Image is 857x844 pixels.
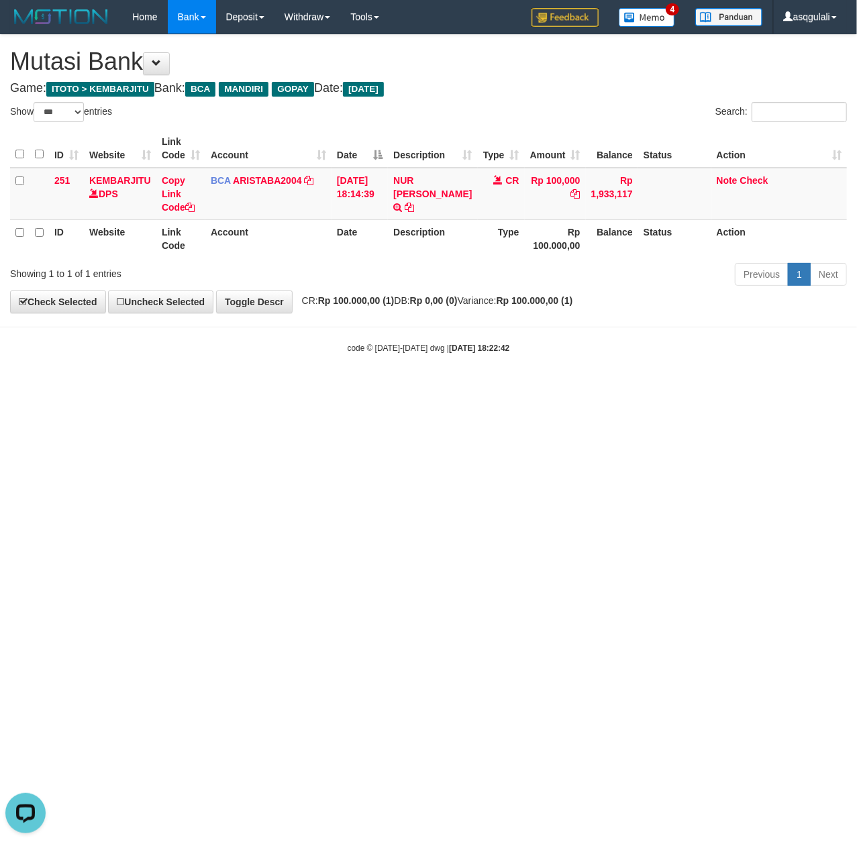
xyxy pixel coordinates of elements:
[525,219,586,258] th: Rp 100.000,00
[695,8,762,26] img: panduan.png
[233,175,301,186] a: ARISTABA2004
[586,168,638,220] td: Rp 1,933,117
[10,48,847,75] h1: Mutasi Bank
[332,219,388,258] th: Date
[156,129,205,168] th: Link Code: activate to sort column ascending
[410,295,458,306] strong: Rp 0,00 (0)
[478,129,525,168] th: Type: activate to sort column ascending
[332,129,388,168] th: Date: activate to sort column descending
[49,129,84,168] th: ID: activate to sort column ascending
[332,168,388,220] td: [DATE] 18:14:39
[5,5,46,46] button: Open LiveChat chat widget
[46,82,154,97] span: ITOTO > KEMBARJITU
[84,129,156,168] th: Website: activate to sort column ascending
[666,3,680,15] span: 4
[525,129,586,168] th: Amount: activate to sort column ascending
[89,175,151,186] a: KEMBARJITU
[740,175,768,186] a: Check
[10,291,106,313] a: Check Selected
[343,82,384,97] span: [DATE]
[711,219,847,258] th: Action
[348,344,510,353] small: code © [DATE]-[DATE] dwg |
[156,219,205,258] th: Link Code
[752,102,847,122] input: Search:
[10,102,112,122] label: Show entries
[388,129,477,168] th: Description: activate to sort column ascending
[393,175,472,199] a: NUR [PERSON_NAME]
[108,291,213,313] a: Uncheck Selected
[532,8,599,27] img: Feedback.jpg
[10,262,347,280] div: Showing 1 to 1 of 1 entries
[219,82,268,97] span: MANDIRI
[525,168,586,220] td: Rp 100,000
[715,102,847,122] label: Search:
[205,219,332,258] th: Account
[211,175,231,186] span: BCA
[84,168,156,220] td: DPS
[571,189,581,199] a: Copy Rp 100,000 to clipboard
[10,82,847,95] h4: Game: Bank: Date:
[711,129,847,168] th: Action: activate to sort column ascending
[388,219,477,258] th: Description
[586,129,638,168] th: Balance
[295,295,573,306] span: CR: DB: Variance:
[84,219,156,258] th: Website
[810,263,847,286] a: Next
[185,82,215,97] span: BCA
[272,82,314,97] span: GOPAY
[34,102,84,122] select: Showentries
[638,129,711,168] th: Status
[478,219,525,258] th: Type
[638,219,711,258] th: Status
[216,291,293,313] a: Toggle Descr
[405,202,414,213] a: Copy NUR MUHAMMAD ABDIL to clipboard
[497,295,573,306] strong: Rp 100.000,00 (1)
[505,175,519,186] span: CR
[586,219,638,258] th: Balance
[304,175,313,186] a: Copy ARISTABA2004 to clipboard
[54,175,70,186] span: 251
[162,175,195,213] a: Copy Link Code
[205,129,332,168] th: Account: activate to sort column ascending
[49,219,84,258] th: ID
[318,295,395,306] strong: Rp 100.000,00 (1)
[788,263,811,286] a: 1
[619,8,675,27] img: Button%20Memo.svg
[717,175,738,186] a: Note
[735,263,789,286] a: Previous
[10,7,112,27] img: MOTION_logo.png
[449,344,509,353] strong: [DATE] 18:22:42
